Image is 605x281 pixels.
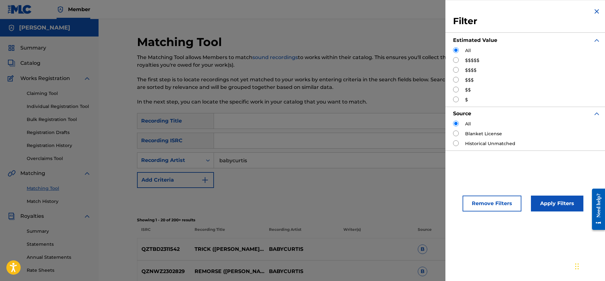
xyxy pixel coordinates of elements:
label: $ [465,97,468,103]
img: expand [83,75,91,82]
div: Recording Artist [141,157,198,164]
button: Apply Filters [531,196,583,211]
h2: Matching Tool [137,35,225,49]
iframe: Resource Center [587,184,605,235]
img: expand [83,212,91,220]
p: Writer(s) [339,227,414,238]
span: Royalties [20,212,44,220]
img: Matching [8,170,16,177]
h3: Filter [453,16,601,27]
a: Matching Tool [27,185,91,192]
p: The first step is to locate recordings not yet matched to your works by entering criteria in the ... [137,76,468,91]
div: Drag [575,257,579,276]
p: BABYCURTIS [265,245,339,253]
a: CatalogCatalog [8,59,40,67]
span: B [418,267,427,276]
img: Accounts [8,24,15,32]
img: close [593,8,601,15]
p: REMORSE ([PERSON_NAME]) [190,268,265,275]
p: QZTBD2311542 [137,245,191,253]
span: Matching [20,170,45,177]
span: Works Registration [20,75,70,82]
p: Recording Title [190,227,265,238]
span: Member [68,6,90,13]
button: Add Criteria [137,172,214,188]
label: $$$ [465,77,474,84]
label: Blanket License [465,130,502,137]
a: Overclaims Tool [27,155,91,162]
iframe: Chat Widget [573,251,605,281]
label: All [465,47,471,54]
img: Works Registration [8,75,16,82]
p: Showing 1 - 20 of 200+ results [137,217,567,223]
a: Registration Drafts [27,129,91,136]
p: The Matching Tool allows Members to match to works within their catalog. This ensures you'll coll... [137,54,468,69]
a: Bulk Registration Tool [27,116,91,123]
button: Remove Filters [463,196,521,211]
strong: Source [453,110,471,117]
a: Statements [27,241,91,248]
label: Historical Unmatched [465,140,515,147]
img: MLC Logo [8,5,32,14]
form: Search Form [137,113,567,213]
img: expand [593,110,601,117]
span: B [418,244,427,254]
a: Match History [27,198,91,205]
a: Claiming Tool [27,90,91,97]
h5: Asome Bide Jr [19,24,70,31]
p: Recording Artist [265,227,339,238]
a: sound recordings [252,54,298,60]
a: Annual Statements [27,254,91,261]
a: Summary [27,228,91,235]
img: Summary [8,44,15,52]
p: BABYCURTIS [265,268,339,275]
strong: Estimated Value [453,37,497,43]
label: $$ [465,87,471,93]
span: Catalog [20,59,40,67]
img: 9d2ae6d4665cec9f34b9.svg [201,176,209,184]
a: Registration History [27,142,91,149]
a: SummarySummary [8,44,46,52]
img: expand [83,170,91,177]
img: Royalties [8,212,15,220]
a: Rate Sheets [27,267,91,274]
p: In the next step, you can locate the specific work in your catalog that you want to match. [137,98,468,106]
img: Catalog [8,59,15,67]
p: Source [418,227,432,238]
p: ISRC [137,227,190,238]
img: Top Rightsholder [57,6,64,13]
label: $$$$$ [465,57,479,64]
label: $$$$ [465,67,477,74]
a: Individual Registration Tool [27,103,91,110]
img: expand [593,37,601,44]
span: Summary [20,44,46,52]
label: All [465,121,471,127]
p: QZNWZ2302829 [137,268,191,275]
p: TRICK ([PERSON_NAME]) (FEAT. LUL ROT) [190,245,265,253]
